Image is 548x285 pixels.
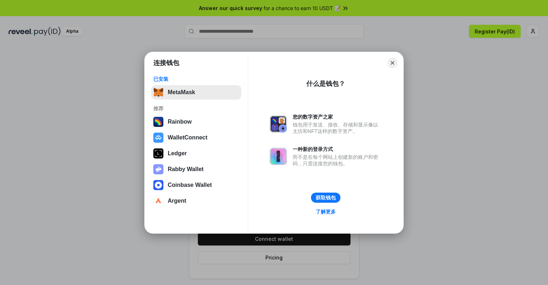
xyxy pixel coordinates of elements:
div: 钱包用于发送、接收、存储和显示像以太坊和NFT这样的数字资产。 [293,121,382,134]
div: 推荐 [153,105,239,112]
img: svg+xml,%3Csvg%20width%3D%2228%22%20height%3D%2228%22%20viewBox%3D%220%200%2028%2028%22%20fill%3D... [153,133,163,143]
img: svg+xml,%3Csvg%20xmlns%3D%22http%3A%2F%2Fwww.w3.org%2F2000%2Fsvg%22%20width%3D%2228%22%20height%3... [153,148,163,158]
button: Close [387,58,398,68]
button: Ledger [151,146,241,161]
div: Coinbase Wallet [168,182,212,188]
img: svg+xml,%3Csvg%20width%3D%2228%22%20height%3D%2228%22%20viewBox%3D%220%200%2028%2028%22%20fill%3D... [153,196,163,206]
button: MetaMask [151,85,241,100]
button: Rainbow [151,115,241,129]
img: svg+xml,%3Csvg%20width%3D%22120%22%20height%3D%22120%22%20viewBox%3D%220%200%20120%20120%22%20fil... [153,117,163,127]
img: svg+xml,%3Csvg%20xmlns%3D%22http%3A%2F%2Fwww.w3.org%2F2000%2Fsvg%22%20fill%3D%22none%22%20viewBox... [270,148,287,165]
div: Argent [168,198,186,204]
div: Ledger [168,150,187,157]
button: Rabby Wallet [151,162,241,176]
a: 了解更多 [311,207,340,216]
button: Coinbase Wallet [151,178,241,192]
img: svg+xml,%3Csvg%20width%3D%2228%22%20height%3D%2228%22%20viewBox%3D%220%200%2028%2028%22%20fill%3D... [153,180,163,190]
img: svg+xml,%3Csvg%20xmlns%3D%22http%3A%2F%2Fwww.w3.org%2F2000%2Fsvg%22%20fill%3D%22none%22%20viewBox... [270,115,287,133]
img: svg+xml,%3Csvg%20xmlns%3D%22http%3A%2F%2Fwww.w3.org%2F2000%2Fsvg%22%20fill%3D%22none%22%20viewBox... [153,164,163,174]
div: 获取钱包 [316,194,336,201]
div: 一种新的登录方式 [293,146,382,152]
div: Rabby Wallet [168,166,204,173]
button: 获取钱包 [311,193,340,203]
div: 而不是在每个网站上创建新的账户和密码，只需连接您的钱包。 [293,154,382,167]
button: WalletConnect [151,130,241,145]
div: 什么是钱包？ [306,79,345,88]
div: 已安装 [153,76,239,82]
div: MetaMask [168,89,195,96]
div: 了解更多 [316,208,336,215]
div: WalletConnect [168,134,208,141]
h1: 连接钱包 [153,59,179,67]
img: svg+xml,%3Csvg%20fill%3D%22none%22%20height%3D%2233%22%20viewBox%3D%220%200%2035%2033%22%20width%... [153,87,163,97]
div: 您的数字资产之家 [293,114,382,120]
button: Argent [151,194,241,208]
div: Rainbow [168,119,192,125]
